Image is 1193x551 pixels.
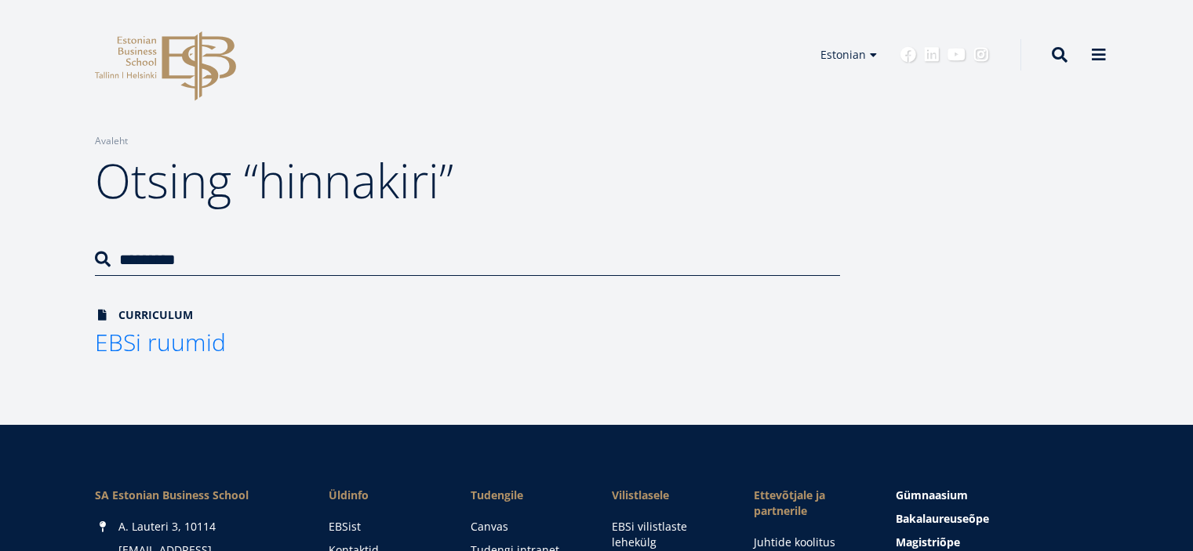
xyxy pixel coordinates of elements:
a: Bakalaureuseõpe [896,511,1098,527]
span: Vilistlasele [612,488,722,503]
a: Instagram [973,47,989,63]
div: SA Estonian Business School [95,488,297,503]
a: Avaleht [95,133,128,149]
a: Juhtide koolitus [754,535,864,550]
div: A. Lauteri 3, 10114 [95,519,297,535]
a: Facebook [900,47,916,63]
h1: Otsing “hinnakiri” [95,149,840,212]
a: EBSi vilistlaste lehekülg [612,519,722,550]
a: Youtube [947,47,966,63]
a: Tudengile [471,488,581,503]
span: Üldinfo [329,488,439,503]
span: Gümnaasium [896,488,968,502]
a: EBSist [329,519,439,535]
a: Canvas [471,519,581,535]
span: Magistriõpe [896,535,960,549]
span: Curriculum [95,307,193,323]
span: Bakalaureuseõpe [896,511,989,526]
span: Ettevõtjale ja partnerile [754,488,864,519]
a: Linkedin [924,47,940,63]
a: Gümnaasium [896,488,1098,503]
span: EBSi ruumid [95,326,226,358]
a: Magistriõpe [896,535,1098,550]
